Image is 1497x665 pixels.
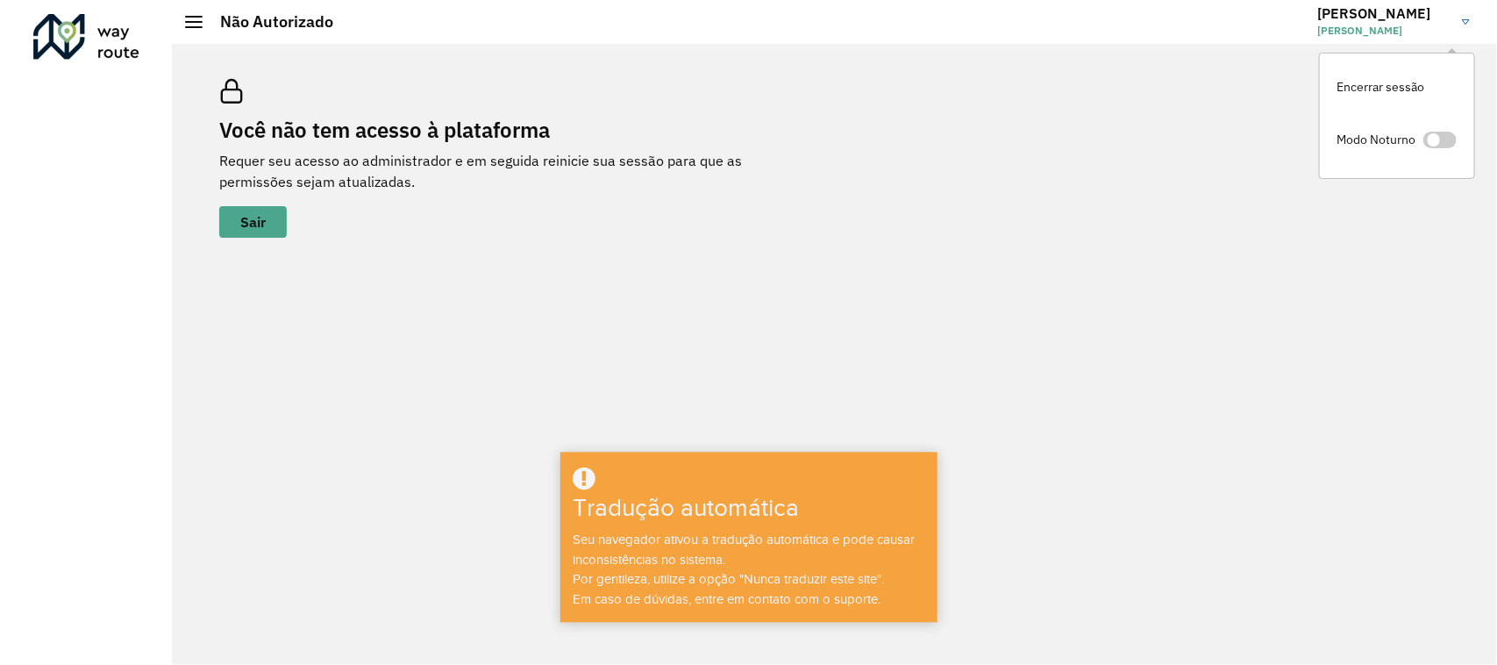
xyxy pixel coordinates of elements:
font: Não Autorizado [220,11,333,32]
font: Você não tem acesso à plataforma [219,116,550,144]
button: botão [219,206,287,238]
font: Encerrar sessão [1337,79,1425,95]
font: Requer seu acesso ao administrador e em seguida reinicie sua sessão para que as permissões sejam ... [219,152,742,190]
font: Por gentileza, utilize a opção "Nunca traduzir este site". [574,572,885,586]
font: [PERSON_NAME] [1317,4,1430,22]
font: [PERSON_NAME] [1317,24,1402,37]
a: Encerrar sessão [1320,61,1474,114]
font: Modo Noturno [1337,132,1416,147]
font: Sair [240,213,266,231]
font: Seu navegador ativou a tradução automática e pode causar inconsistências no sistema. [574,533,916,567]
font: Em caso de dúvidas, entre em contato com o suporte. [574,592,881,606]
font: Tradução automática [574,495,800,522]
